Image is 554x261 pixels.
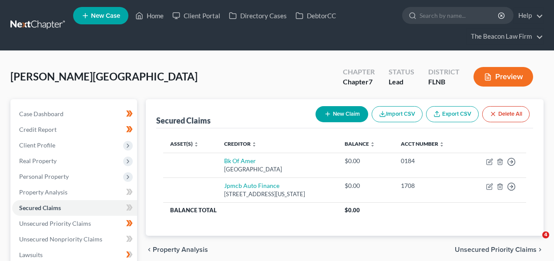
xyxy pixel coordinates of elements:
[370,142,375,147] i: unfold_more
[291,8,340,23] a: DebtorCC
[224,190,330,198] div: [STREET_ADDRESS][US_STATE]
[345,141,375,147] a: Balance unfold_more
[163,202,337,218] th: Balance Total
[12,231,137,247] a: Unsecured Nonpriority Claims
[343,77,375,87] div: Chapter
[153,246,208,253] span: Property Analysis
[345,157,387,165] div: $0.00
[455,246,544,253] button: Unsecured Priority Claims chevron_right
[19,173,69,180] span: Personal Property
[524,231,545,252] iframe: Intercom live chat
[389,67,414,77] div: Status
[252,142,257,147] i: unfold_more
[316,106,368,122] button: New Claim
[473,67,533,87] button: Preview
[224,182,279,189] a: Jpmcb Auto Finance
[428,77,460,87] div: FLNB
[91,13,120,19] span: New Case
[19,204,61,211] span: Secured Claims
[224,157,256,164] a: Bk Of Amer
[343,67,375,77] div: Chapter
[12,106,137,122] a: Case Dashboard
[345,181,387,190] div: $0.00
[225,8,291,23] a: Directory Cases
[439,142,444,147] i: unfold_more
[467,29,543,44] a: The Beacon Law Firm
[345,207,360,214] span: $0.00
[401,181,460,190] div: 1708
[19,188,67,196] span: Property Analysis
[10,70,198,83] span: [PERSON_NAME][GEOGRAPHIC_DATA]
[131,8,168,23] a: Home
[19,141,55,149] span: Client Profile
[12,200,137,216] a: Secured Claims
[482,106,530,122] button: Delete All
[224,141,257,147] a: Creditor unfold_more
[19,157,57,164] span: Real Property
[420,7,499,23] input: Search by name...
[168,8,225,23] a: Client Portal
[514,8,543,23] a: Help
[428,67,460,77] div: District
[19,220,91,227] span: Unsecured Priority Claims
[401,157,460,165] div: 0184
[156,115,211,126] div: Secured Claims
[12,184,137,200] a: Property Analysis
[224,165,330,174] div: [GEOGRAPHIC_DATA]
[146,246,153,253] i: chevron_left
[12,216,137,231] a: Unsecured Priority Claims
[372,106,423,122] button: Import CSV
[170,141,199,147] a: Asset(s) unfold_more
[369,77,373,86] span: 7
[542,231,549,238] span: 4
[455,246,537,253] span: Unsecured Priority Claims
[19,126,57,133] span: Credit Report
[389,77,414,87] div: Lead
[426,106,479,122] a: Export CSV
[19,235,102,243] span: Unsecured Nonpriority Claims
[19,251,43,258] span: Lawsuits
[146,246,208,253] button: chevron_left Property Analysis
[19,110,64,117] span: Case Dashboard
[12,122,137,137] a: Credit Report
[194,142,199,147] i: unfold_more
[401,141,444,147] a: Acct Number unfold_more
